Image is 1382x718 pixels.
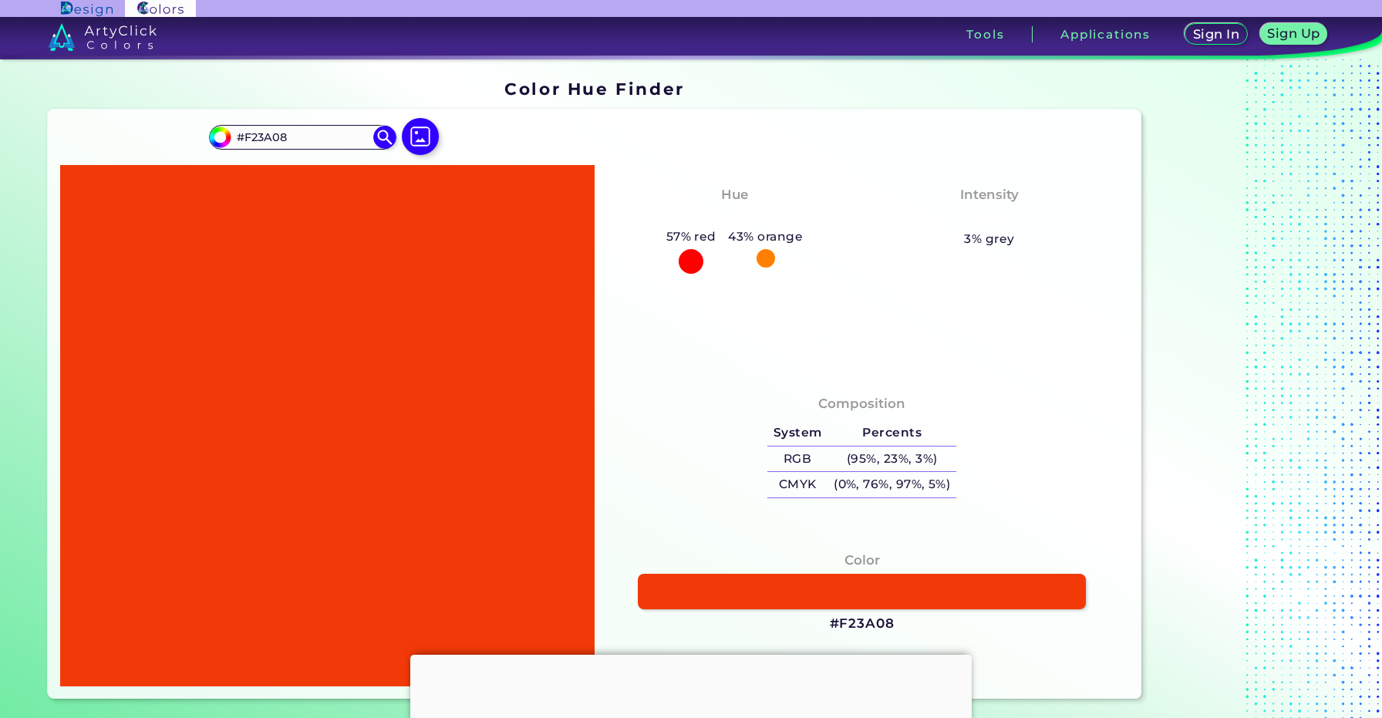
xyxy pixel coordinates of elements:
[818,393,905,415] h4: Composition
[402,118,439,155] img: icon picture
[1195,29,1237,40] h5: Sign In
[660,227,723,247] h5: 57% red
[1263,25,1325,44] a: Sign Up
[830,615,895,633] h3: #F23A08
[1148,73,1340,705] iframe: Advertisement
[828,447,956,472] h5: (95%, 23%, 3%)
[966,29,1004,40] h3: Tools
[767,420,828,446] h5: System
[685,208,784,227] h3: Red-Orange
[767,472,828,497] h5: CMYK
[373,126,396,149] img: icon search
[1269,28,1317,39] h5: Sign Up
[844,549,880,571] h4: Color
[828,420,956,446] h5: Percents
[723,227,809,247] h5: 43% orange
[960,184,1019,206] h4: Intensity
[1188,25,1245,44] a: Sign In
[956,208,1023,227] h3: Vibrant
[721,184,748,206] h4: Hue
[964,229,1014,249] h5: 3% grey
[1060,29,1151,40] h3: Applications
[828,472,956,497] h5: (0%, 76%, 97%, 5%)
[231,127,374,148] input: type color..
[61,2,113,16] img: ArtyClick Design logo
[49,23,157,51] img: logo_artyclick_colors_white.svg
[767,447,828,472] h5: RGB
[504,77,684,100] h1: Color Hue Finder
